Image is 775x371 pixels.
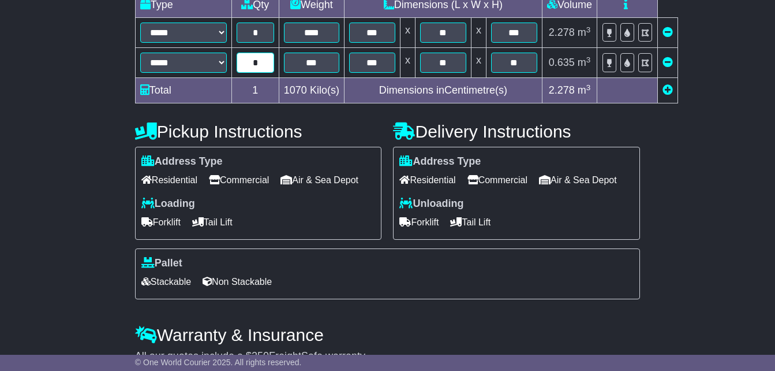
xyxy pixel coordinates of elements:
span: 1070 [284,84,307,96]
span: Residential [399,171,455,189]
label: Unloading [399,198,463,210]
label: Pallet [141,257,182,270]
label: Loading [141,198,195,210]
sup: 3 [586,83,591,92]
span: Tail Lift [450,213,491,231]
a: Remove this item [662,27,673,38]
sup: 3 [586,55,591,64]
span: 0.635 [549,57,575,68]
a: Add new item [662,84,673,96]
span: m [578,84,591,96]
span: © One World Courier 2025. All rights reserved. [135,358,302,367]
span: Air & Sea Depot [539,171,617,189]
span: 2.278 [549,27,575,38]
sup: 3 [586,25,591,34]
span: Air & Sea Depot [280,171,358,189]
h4: Pickup Instructions [135,122,382,141]
span: Forklift [399,213,439,231]
span: Commercial [467,171,527,189]
label: Address Type [141,155,223,168]
span: m [578,27,591,38]
label: Address Type [399,155,481,168]
td: Kilo(s) [279,78,344,103]
a: Remove this item [662,57,673,68]
td: Dimensions in Centimetre(s) [344,78,542,103]
td: Total [135,78,231,103]
span: m [578,57,591,68]
td: 1 [231,78,279,103]
span: Non Stackable [203,273,272,291]
td: x [471,48,486,78]
td: x [471,18,486,48]
h4: Warranty & Insurance [135,325,640,344]
span: Forklift [141,213,181,231]
span: Stackable [141,273,191,291]
span: Tail Lift [192,213,233,231]
span: Commercial [209,171,269,189]
span: Residential [141,171,197,189]
h4: Delivery Instructions [393,122,640,141]
td: x [400,48,415,78]
span: 250 [252,350,269,362]
span: 2.278 [549,84,575,96]
td: x [400,18,415,48]
div: All our quotes include a $ FreightSafe warranty. [135,350,640,363]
